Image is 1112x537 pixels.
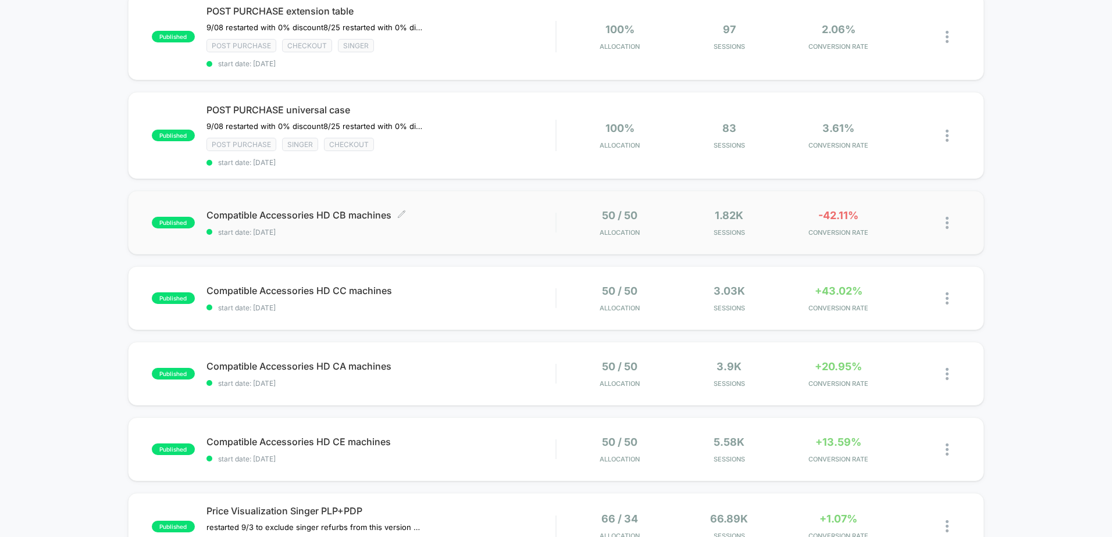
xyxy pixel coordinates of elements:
[946,520,949,532] img: close
[678,141,781,149] span: Sessions
[602,285,637,297] span: 50 / 50
[815,285,862,297] span: +43.02%
[822,122,854,134] span: 3.61%
[206,522,422,532] span: restarted 9/3 to exclude singer refurbs from this version of the test
[787,304,890,312] span: CONVERSION RATE
[822,23,856,35] span: 2.06%
[152,31,195,42] span: published
[678,455,781,463] span: Sessions
[206,285,555,296] span: Compatible Accessories HD CC machines
[787,42,890,51] span: CONVERSION RATE
[601,513,638,525] span: 66 / 34
[206,228,555,237] span: start date: [DATE]
[206,505,555,517] span: Price Visualization Singer PLP+PDP
[600,141,640,149] span: Allocation
[678,42,781,51] span: Sessions
[206,379,555,388] span: start date: [DATE]
[206,39,276,52] span: Post Purchase
[717,360,742,373] span: 3.9k
[206,158,555,167] span: start date: [DATE]
[206,59,555,68] span: start date: [DATE]
[715,209,743,221] span: 1.82k
[206,436,555,448] span: Compatible Accessories HD CE machines
[600,42,640,51] span: Allocation
[678,380,781,388] span: Sessions
[206,360,555,372] span: Compatible Accessories HD CA machines
[946,368,949,380] img: close
[206,209,555,221] span: Compatible Accessories HD CB machines
[206,303,555,312] span: start date: [DATE]
[600,455,640,463] span: Allocation
[602,360,637,373] span: 50 / 50
[602,436,637,448] span: 50 / 50
[815,436,861,448] span: +13.59%
[206,104,555,116] span: POST PURCHASE universal case
[282,138,318,151] span: Singer
[152,217,195,228] span: published
[282,39,332,52] span: checkout
[206,5,555,17] span: POST PURCHASE extension table
[815,360,862,373] span: +20.95%
[818,209,858,221] span: -42.11%
[600,304,640,312] span: Allocation
[946,443,949,456] img: close
[600,380,640,388] span: Allocation
[714,285,745,297] span: 3.03k
[946,217,949,229] img: close
[678,228,781,237] span: Sessions
[787,380,890,388] span: CONVERSION RATE
[819,513,857,525] span: +1.07%
[946,130,949,142] img: close
[152,292,195,304] span: published
[324,138,374,151] span: checkout
[152,130,195,141] span: published
[152,443,195,455] span: published
[714,436,744,448] span: 5.58k
[605,122,635,134] span: 100%
[787,141,890,149] span: CONVERSION RATE
[338,39,374,52] span: Singer
[152,521,195,532] span: published
[206,121,422,131] span: 9/08 restarted with 0% discount8/25 restarted with 0% discount due to Laborday promo10% off 6% CR...
[787,228,890,237] span: CONVERSION RATE
[946,292,949,305] img: close
[206,138,276,151] span: Post Purchase
[152,368,195,380] span: published
[722,122,736,134] span: 83
[605,23,635,35] span: 100%
[946,31,949,43] img: close
[602,209,637,221] span: 50 / 50
[710,513,748,525] span: 66.89k
[787,455,890,463] span: CONVERSION RATE
[723,23,736,35] span: 97
[678,304,781,312] span: Sessions
[206,23,422,32] span: 9/08 restarted with 0% discount﻿8/25 restarted with 0% discount due to Laborday promo
[206,454,555,463] span: start date: [DATE]
[600,228,640,237] span: Allocation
